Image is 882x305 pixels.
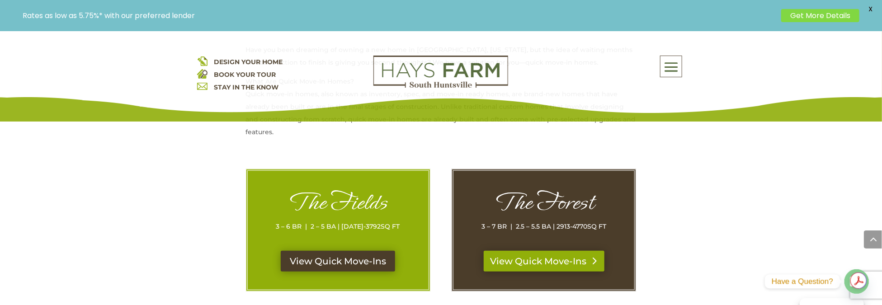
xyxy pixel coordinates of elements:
p: Rates as low as 5.75%* with our preferred lender [23,11,777,20]
a: View Quick Move-Ins [281,251,395,272]
p: 3 – 7 BR | 2.5 – 5.5 BA | 2913-4770 [472,220,616,233]
span: X [864,2,877,16]
a: DESIGN YOUR HOME [214,58,283,66]
img: Logo [373,56,508,88]
h1: The Fields [266,189,410,220]
img: design your home [197,56,208,66]
img: book your home tour [197,68,208,79]
span: SQ FT [381,222,400,230]
span: SQ FT [587,222,606,230]
a: hays farm homes huntsville development [373,82,508,90]
a: Get More Details [781,9,859,22]
a: STAY IN THE KNOW [214,83,279,91]
a: BOOK YOUR TOUR [214,70,276,79]
h1: The Forest [472,189,616,220]
span: 3 – 6 BR | 2 – 5 BA | [DATE]-3792 [276,222,381,230]
a: View Quick Move-Ins [484,251,604,272]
